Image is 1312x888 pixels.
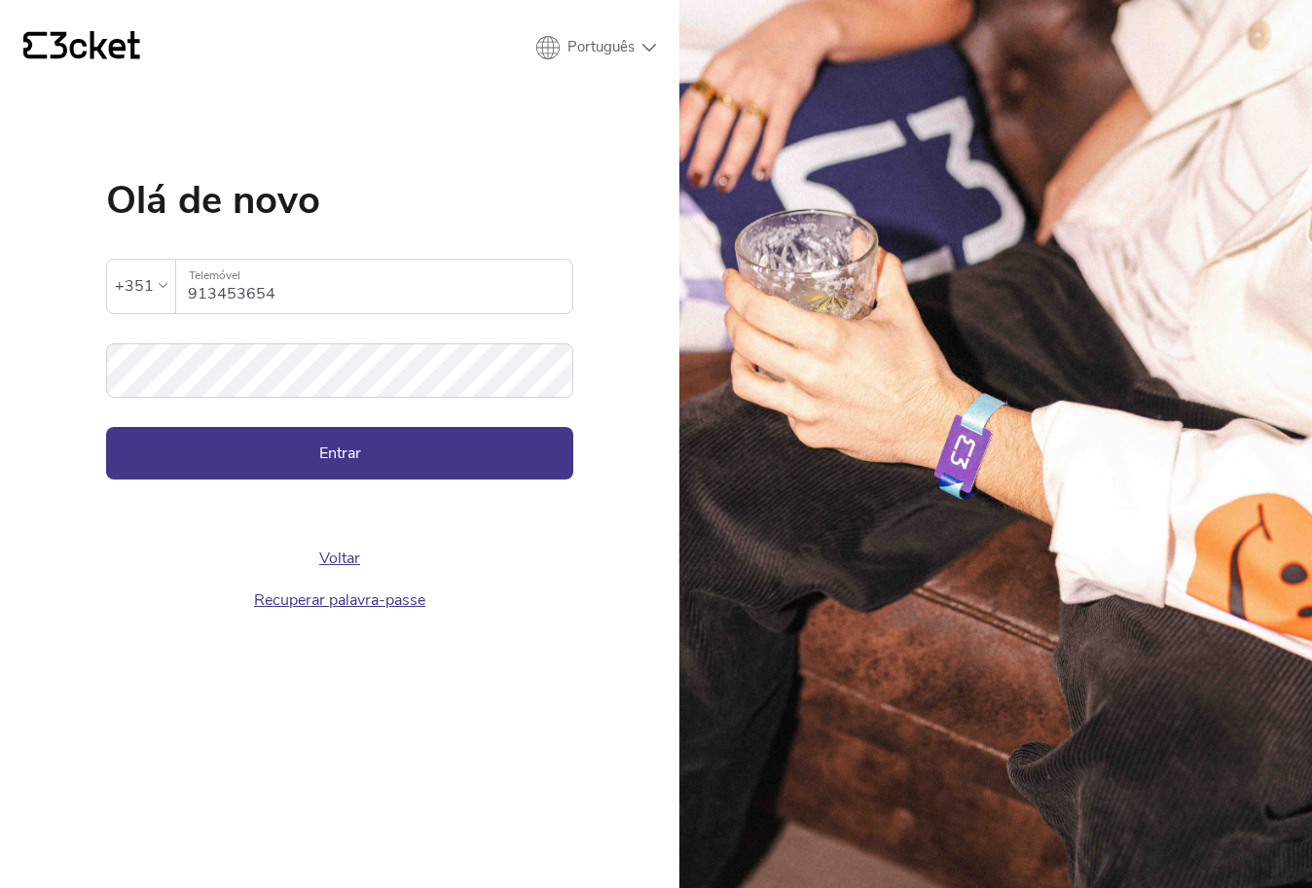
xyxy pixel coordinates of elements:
div: +351 [115,271,154,301]
input: Telemóvel [188,260,572,313]
h1: Olá de novo [106,181,573,220]
a: Voltar [319,548,360,569]
g: {' '} [23,32,47,59]
button: Entrar [106,427,573,480]
label: Palavra-passe [106,343,573,375]
label: Telemóvel [176,260,572,292]
a: {' '} [23,31,140,64]
a: Recuperar palavra-passe [254,589,425,611]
